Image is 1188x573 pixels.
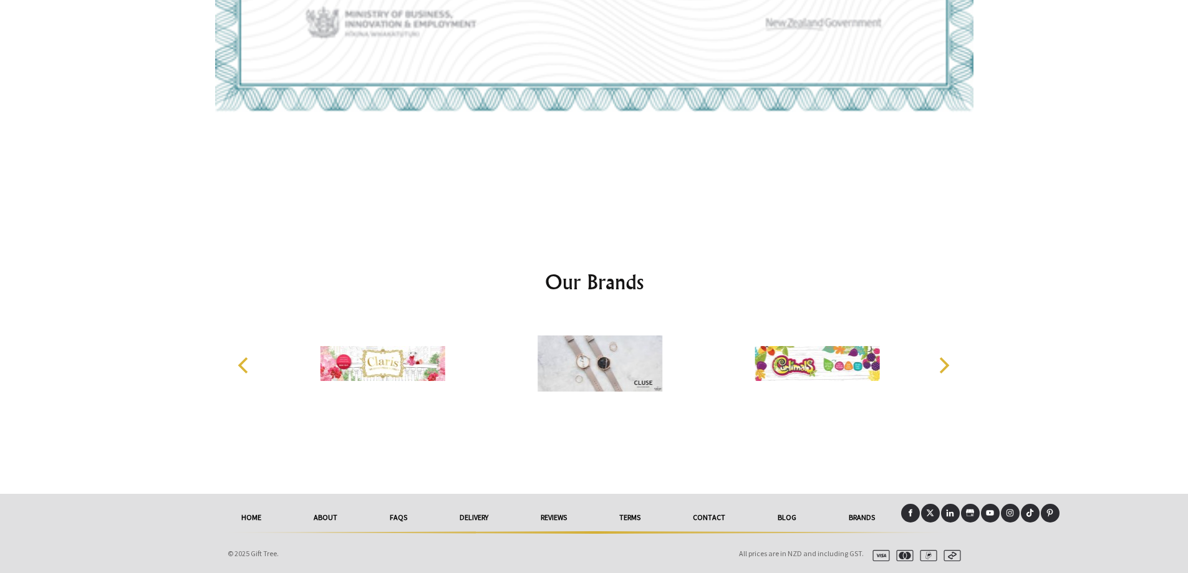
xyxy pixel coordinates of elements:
[364,504,433,531] a: FAQs
[867,550,890,561] img: visa.svg
[751,504,823,531] a: Blog
[433,504,514,531] a: delivery
[225,267,963,297] h2: Our Brands
[538,317,662,410] img: Cluse
[939,550,961,561] img: afterpay.svg
[755,317,879,410] img: Curlimals
[921,504,940,522] a: X (Twitter)
[215,504,287,531] a: HOME
[981,504,1000,522] a: Youtube
[228,549,279,558] span: © 2025 Gift Tree.
[823,504,901,531] a: Brands
[287,504,364,531] a: About
[667,504,751,531] a: Contact
[915,550,937,561] img: paypal.svg
[1021,504,1040,522] a: Tiktok
[901,504,920,522] a: Facebook
[514,504,593,531] a: reviews
[231,352,259,379] button: Previous
[1001,504,1020,522] a: Instagram
[593,504,667,531] a: Terms
[891,550,914,561] img: mastercard.svg
[739,549,864,558] span: All prices are in NZD and including GST.
[320,317,445,410] img: CLARIS THE CHICEST MOUSE IN PARIS
[1041,504,1060,522] a: Pinterest
[941,504,960,522] a: LinkedIn
[930,352,957,379] button: Next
